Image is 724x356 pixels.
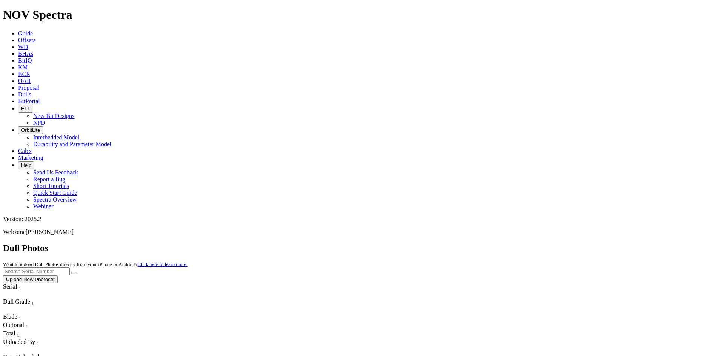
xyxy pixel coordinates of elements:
[21,106,30,112] span: FTT
[18,283,21,290] span: Sort None
[21,162,31,168] span: Help
[18,98,40,104] a: BitPortal
[3,283,35,298] div: Sort None
[3,313,29,322] div: Blade Sort None
[26,322,28,328] span: Sort None
[3,283,17,290] span: Serial
[26,324,28,330] sub: 1
[3,292,35,298] div: Column Menu
[33,141,112,147] a: Durability and Parameter Model
[18,64,28,70] a: KM
[33,183,69,189] a: Short Tutorials
[3,322,29,330] div: Optional Sort None
[3,229,721,235] p: Welcome
[3,347,74,354] div: Column Menu
[18,286,21,291] sub: 1
[18,50,33,57] a: BHAs
[18,71,30,77] a: BCR
[3,322,29,330] div: Sort None
[18,78,31,84] a: OAR
[33,203,54,209] a: Webinar
[3,275,58,283] button: Upload New Photoset
[3,330,29,338] div: Sort None
[3,330,15,336] span: Total
[3,243,721,253] h2: Dull Photos
[18,84,39,91] a: Proposal
[33,176,65,182] a: Report a Bug
[3,298,30,305] span: Dull Grade
[18,154,43,161] a: Marketing
[18,316,21,321] sub: 1
[32,298,34,305] span: Sort None
[3,339,74,354] div: Sort None
[33,196,77,203] a: Spectra Overview
[3,216,721,223] div: Version: 2025.2
[17,333,20,338] sub: 1
[3,283,35,292] div: Serial Sort None
[3,339,35,345] span: Uploaded By
[3,267,70,275] input: Search Serial Number
[17,330,20,336] span: Sort None
[33,189,77,196] a: Quick Start Guide
[3,307,56,313] div: Column Menu
[33,134,79,141] a: Interbedded Model
[18,30,33,37] a: Guide
[18,126,43,134] button: OrbitLite
[33,169,78,176] a: Send Us Feedback
[18,37,35,43] a: Offsets
[3,298,56,313] div: Sort None
[3,322,24,328] span: Optional
[18,148,32,154] a: Calcs
[18,91,31,98] a: Dulls
[33,119,45,126] a: NPD
[3,339,74,347] div: Uploaded By Sort None
[3,313,29,322] div: Sort None
[3,313,17,320] span: Blade
[18,57,32,64] a: BitIQ
[3,261,187,267] small: Want to upload Dull Photos directly from your iPhone or Android?
[33,113,74,119] a: New Bit Designs
[37,341,39,347] sub: 1
[138,261,188,267] a: Click here to learn more.
[3,330,29,338] div: Total Sort None
[18,161,34,169] button: Help
[18,105,33,113] button: FTT
[21,127,40,133] span: OrbitLite
[3,298,56,307] div: Dull Grade Sort None
[18,44,28,50] a: WD
[18,313,21,320] span: Sort None
[37,339,39,345] span: Sort None
[26,229,74,235] span: [PERSON_NAME]
[32,301,34,306] sub: 1
[3,8,721,22] h1: NOV Spectra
